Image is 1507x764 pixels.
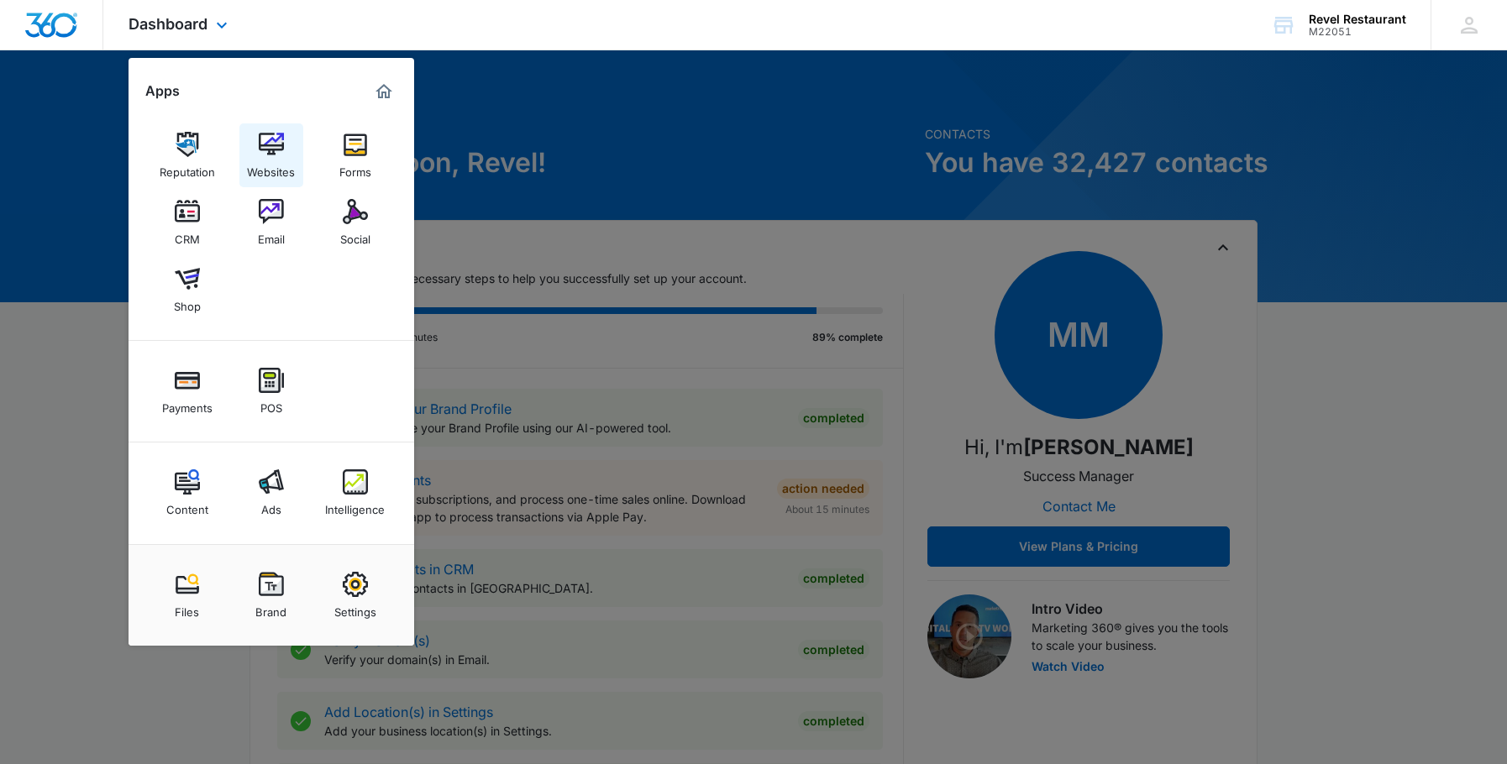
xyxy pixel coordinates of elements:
[175,597,199,619] div: Files
[239,461,303,525] a: Ads
[145,83,180,99] h2: Apps
[239,191,303,254] a: Email
[166,495,208,516] div: Content
[155,359,219,423] a: Payments
[339,157,371,179] div: Forms
[162,393,213,415] div: Payments
[239,563,303,627] a: Brand
[370,78,397,105] a: Marketing 360® Dashboard
[260,393,282,415] div: POS
[155,123,219,187] a: Reputation
[255,597,286,619] div: Brand
[155,563,219,627] a: Files
[239,359,303,423] a: POS
[323,191,387,254] a: Social
[175,224,200,246] div: CRM
[155,461,219,525] a: Content
[174,291,201,313] div: Shop
[129,15,207,33] span: Dashboard
[258,224,285,246] div: Email
[261,495,281,516] div: Ads
[323,563,387,627] a: Settings
[325,495,385,516] div: Intelligence
[323,461,387,525] a: Intelligence
[155,258,219,322] a: Shop
[247,157,295,179] div: Websites
[1309,26,1406,38] div: account id
[160,157,215,179] div: Reputation
[1309,13,1406,26] div: account name
[155,191,219,254] a: CRM
[340,224,370,246] div: Social
[239,123,303,187] a: Websites
[334,597,376,619] div: Settings
[323,123,387,187] a: Forms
